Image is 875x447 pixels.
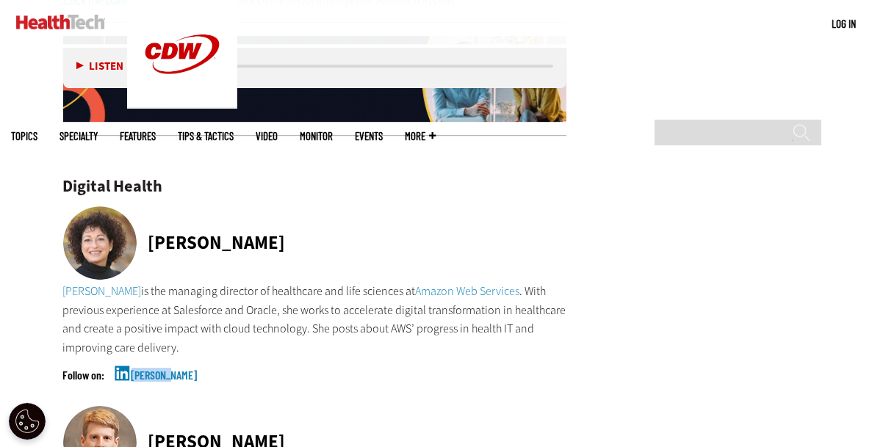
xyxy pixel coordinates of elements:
[179,131,234,142] a: Tips & Tactics
[832,17,857,30] a: Log in
[132,369,198,406] a: [PERSON_NAME]
[12,131,38,142] span: Topics
[63,283,142,299] a: [PERSON_NAME]
[832,16,857,32] div: User menu
[256,131,278,142] a: Video
[63,282,567,357] p: is the managing director of healthcare and life sciences at . With previous experience at Salesfo...
[120,131,156,142] a: Features
[63,178,567,195] h2: Digital Health
[63,206,137,280] img: Allyson Fryhoff
[416,283,520,299] a: Amazon Web Services
[300,131,334,142] a: MonITor
[9,403,46,440] div: Cookie Settings
[406,131,436,142] span: More
[60,131,98,142] span: Specialty
[127,97,237,112] a: CDW
[16,15,105,29] img: Home
[356,131,384,142] a: Events
[148,233,286,252] div: [PERSON_NAME]
[9,403,46,440] button: Open Preferences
